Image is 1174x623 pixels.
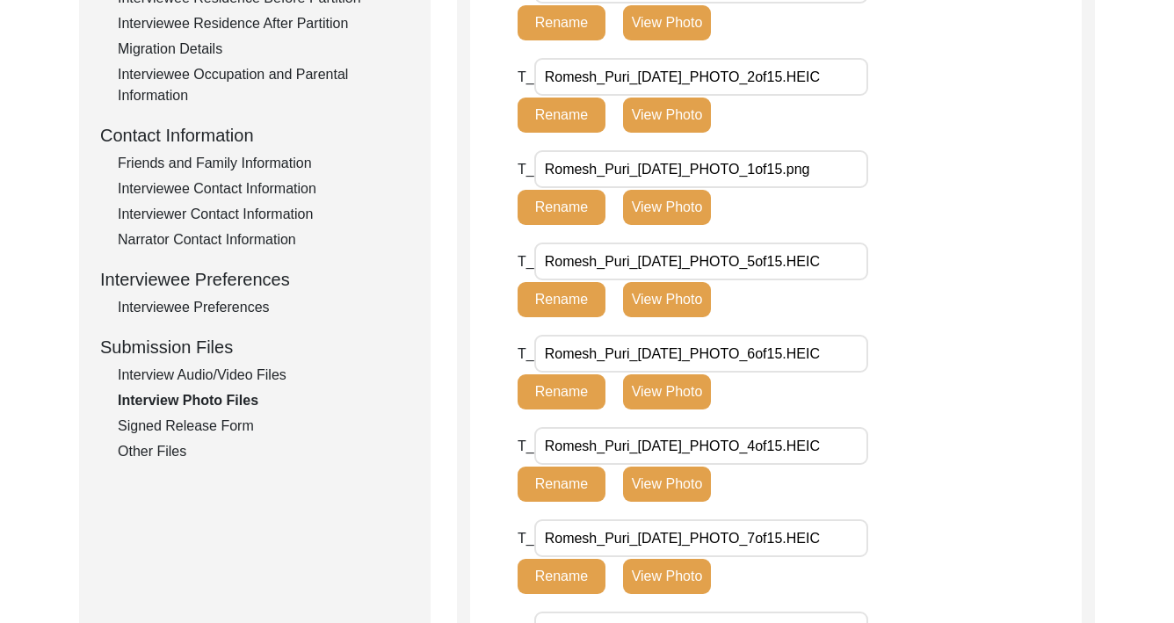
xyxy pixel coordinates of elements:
div: Interviewee Residence After Partition [118,13,409,34]
button: Rename [518,282,605,317]
div: Interviewer Contact Information [118,204,409,225]
div: Contact Information [100,122,409,149]
button: View Photo [623,282,711,317]
div: Other Files [118,441,409,462]
div: Interviewee Occupation and Parental Information [118,64,409,106]
button: View Photo [623,374,711,409]
span: T_ [518,254,534,269]
span: T_ [518,69,534,84]
button: View Photo [623,190,711,225]
button: View Photo [623,5,711,40]
span: T_ [518,162,534,177]
button: View Photo [623,98,711,133]
div: Friends and Family Information [118,153,409,174]
span: T_ [518,346,534,361]
button: View Photo [623,467,711,502]
div: Interviewee Preferences [100,266,409,293]
div: Submission Files [100,334,409,360]
span: T_ [518,531,534,546]
button: Rename [518,5,605,40]
div: Signed Release Form [118,416,409,437]
button: Rename [518,559,605,594]
div: Migration Details [118,39,409,60]
button: Rename [518,190,605,225]
div: Interview Photo Files [118,390,409,411]
span: T_ [518,438,534,453]
button: Rename [518,98,605,133]
div: Interviewee Contact Information [118,178,409,199]
div: Interviewee Preferences [118,297,409,318]
button: Rename [518,374,605,409]
div: Narrator Contact Information [118,229,409,250]
button: Rename [518,467,605,502]
div: Interview Audio/Video Files [118,365,409,386]
button: View Photo [623,559,711,594]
